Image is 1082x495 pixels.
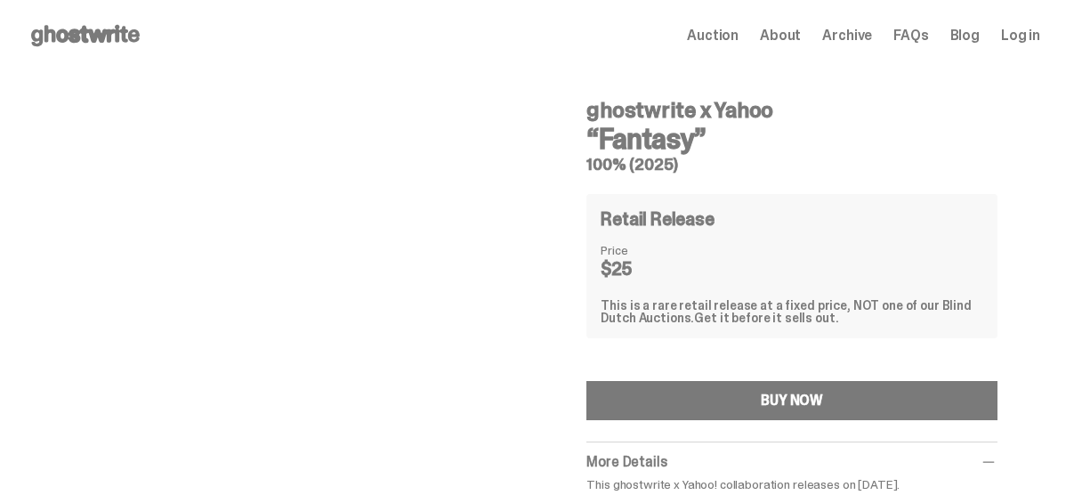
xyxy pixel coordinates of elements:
[586,100,997,121] h4: ghostwrite x Yahoo
[694,310,838,326] span: Get it before it sells out.
[586,125,997,153] h3: “Fantasy”
[950,28,980,43] a: Blog
[601,210,714,228] h4: Retail Release
[687,28,739,43] a: Auction
[822,28,872,43] a: Archive
[586,478,997,491] p: This ghostwrite x Yahoo! collaboration releases on [DATE].
[893,28,928,43] a: FAQs
[586,452,666,471] span: More Details
[1001,28,1040,43] a: Log in
[761,394,823,408] div: BUY NOW
[586,157,997,173] h5: 100% (2025)
[601,244,690,256] dt: Price
[760,28,801,43] a: About
[601,299,983,324] div: This is a rare retail release at a fixed price, NOT one of our Blind Dutch Auctions.
[586,381,997,420] button: BUY NOW
[601,260,690,278] dd: $25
